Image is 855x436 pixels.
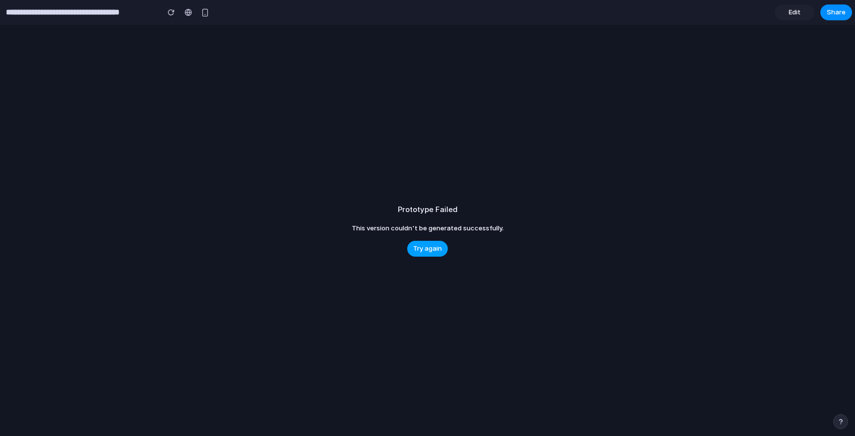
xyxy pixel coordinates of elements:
[352,223,504,233] span: This version couldn't be generated successfully.
[775,4,814,20] a: Edit
[827,7,846,17] span: Share
[398,204,458,216] h2: Prototype Failed
[407,241,448,257] button: Try again
[789,7,801,17] span: Edit
[413,244,442,254] span: Try again
[820,4,852,20] button: Share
